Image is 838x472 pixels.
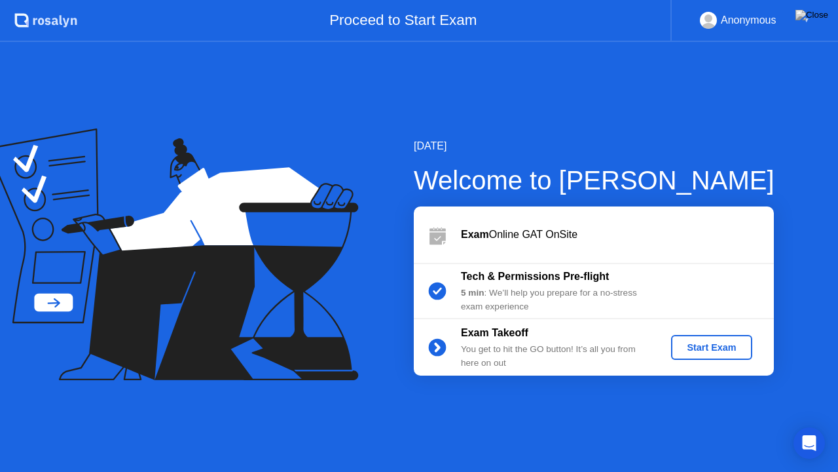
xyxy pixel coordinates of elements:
[461,271,609,282] b: Tech & Permissions Pre-flight
[414,138,774,154] div: [DATE]
[461,343,649,370] div: You get to hit the GO button! It’s all you from here on out
[721,12,776,29] div: Anonymous
[414,161,774,200] div: Welcome to [PERSON_NAME]
[461,227,774,243] div: Online GAT OnSite
[671,335,752,360] button: Start Exam
[461,288,484,298] b: 5 min
[795,10,828,20] img: Close
[676,342,746,353] div: Start Exam
[461,229,489,240] b: Exam
[461,327,528,338] b: Exam Takeoff
[461,286,649,313] div: : We’ll help you prepare for a no-stress exam experience
[793,427,825,459] div: Open Intercom Messenger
